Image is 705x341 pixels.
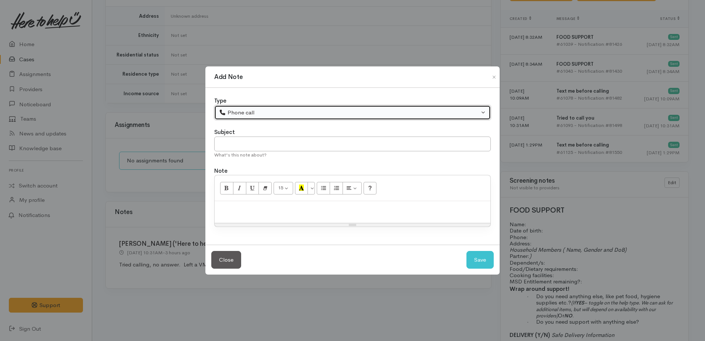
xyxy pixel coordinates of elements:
span: 15 [278,185,283,191]
button: Italic (CTRL+I) [233,182,246,194]
div: What's this note about? [214,151,491,159]
label: Subject [214,128,235,137]
h1: Add Note [214,72,243,82]
button: Font Size [274,182,293,194]
button: Phone call [214,105,491,120]
div: Phone call [219,108,479,117]
button: More Color [308,182,315,194]
button: Save [466,251,494,269]
label: Type [214,97,226,105]
button: Close [488,73,500,82]
button: Ordered list (CTRL+SHIFT+NUM8) [330,182,343,194]
button: Underline (CTRL+U) [246,182,259,194]
button: Paragraph [343,182,362,194]
button: Close [211,251,241,269]
button: Recent Color [295,182,308,194]
div: Resize [215,223,490,227]
button: Unordered list (CTRL+SHIFT+NUM7) [317,182,330,194]
button: Help [364,182,377,194]
label: Note [214,167,228,175]
button: Remove Font Style (CTRL+\) [258,182,272,194]
button: Bold (CTRL+B) [220,182,233,194]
